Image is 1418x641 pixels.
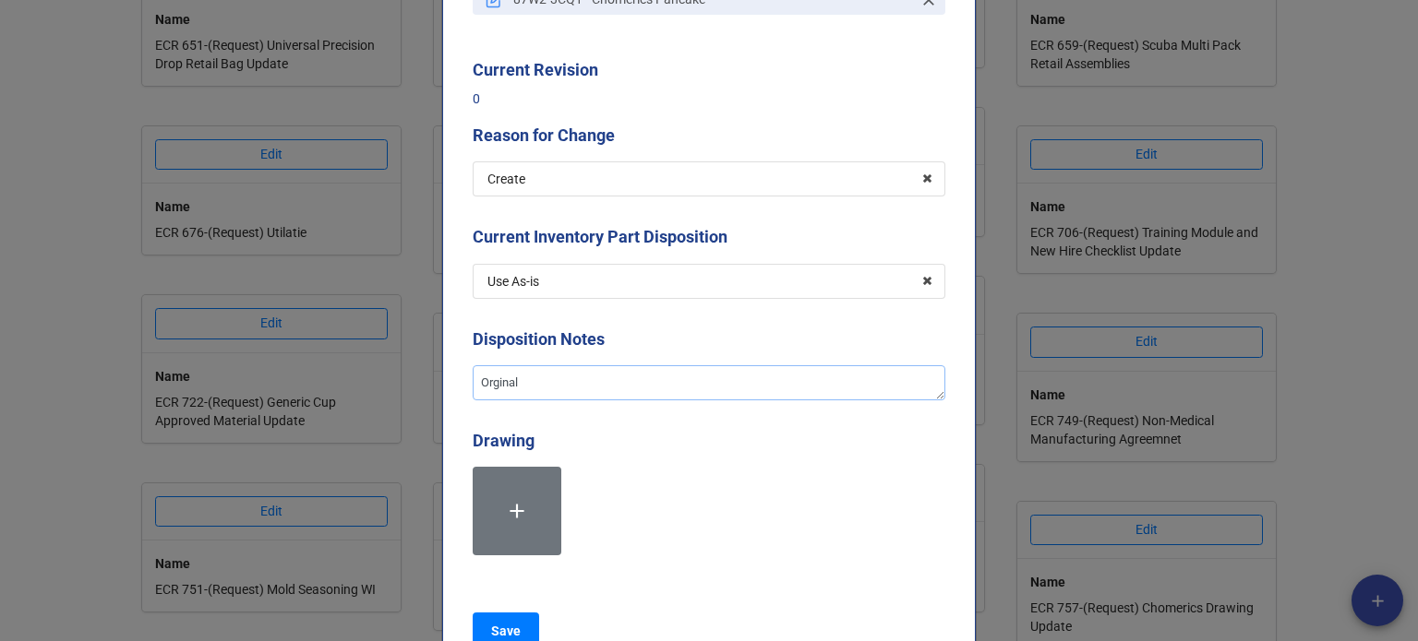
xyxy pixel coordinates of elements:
[473,89,945,108] p: 0
[473,224,727,250] label: Current Inventory Part Disposition
[473,428,535,454] label: Drawing
[473,326,605,352] label: Disposition Notes
[473,365,945,400] textarea: Orginal
[473,123,615,148] label: Reason for Change
[491,622,521,641] b: Save
[473,60,598,79] b: Current Revision
[487,172,525,185] div: Create
[487,275,539,288] div: Use As-is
